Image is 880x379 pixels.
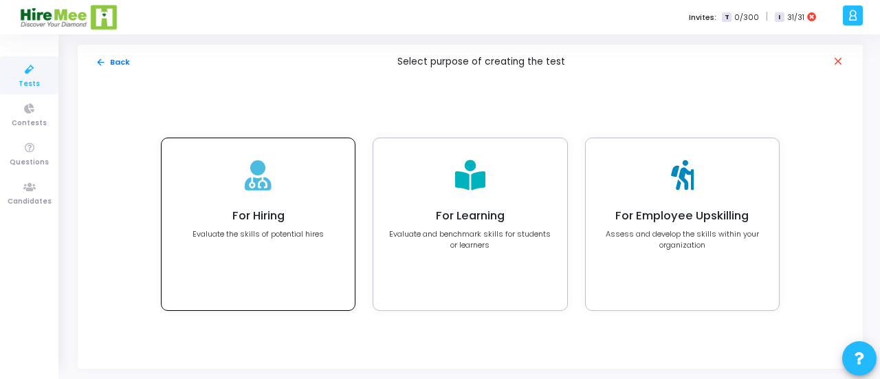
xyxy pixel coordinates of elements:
button: Back [95,56,131,69]
label: Invites: [689,12,716,23]
h5: Select purpose of creating the test [397,56,565,68]
span: Tests [19,78,40,90]
p: Evaluate and benchmark skills for students or learners [388,228,551,251]
span: Contests [12,118,47,129]
p: Assess and develop the skills within your organization [601,228,764,251]
span: Candidates [8,196,52,208]
span: 0/300 [734,12,759,23]
img: logo [19,3,119,31]
mat-icon: arrow_back [96,57,106,67]
span: | [766,10,768,24]
h4: For Learning [388,209,551,223]
p: Evaluate the skills of potential hires [192,228,324,240]
h4: For Employee Upskilling [601,209,764,223]
span: T [722,12,731,23]
mat-icon: close [832,55,846,69]
span: 31/31 [787,12,804,23]
h4: For Hiring [192,209,324,223]
span: I [775,12,784,23]
span: Questions [10,157,49,169]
